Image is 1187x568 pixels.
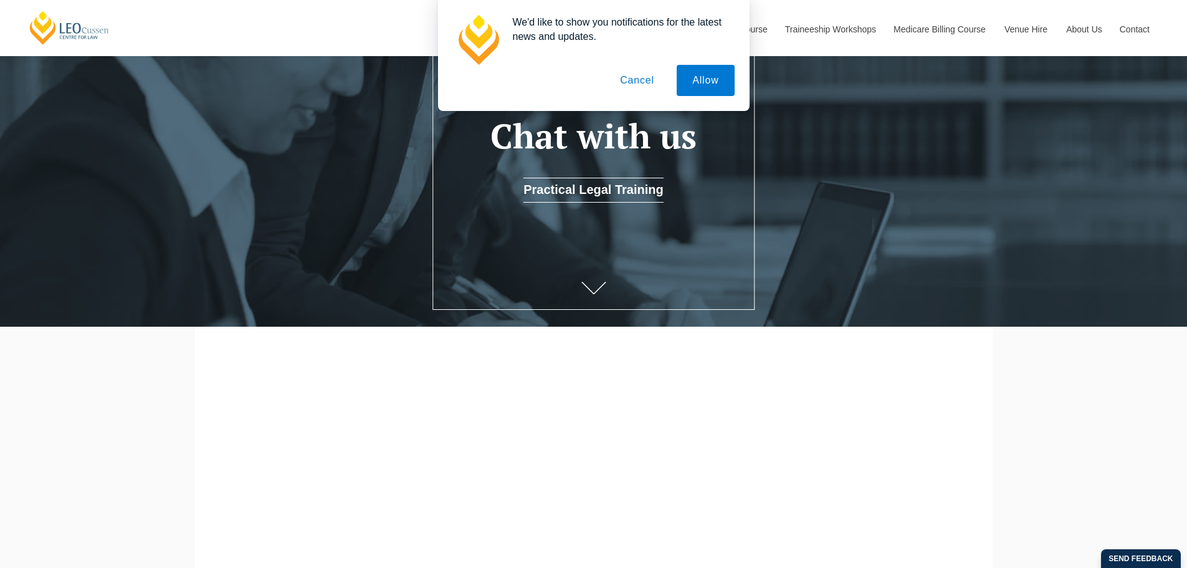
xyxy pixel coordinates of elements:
button: Cancel [604,65,670,96]
button: Allow [677,65,734,96]
a: Practical Legal Training [523,178,664,203]
img: notification icon [453,15,503,65]
div: We'd like to show you notifications for the latest news and updates. [503,15,735,44]
h1: Chat with us [451,117,736,155]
